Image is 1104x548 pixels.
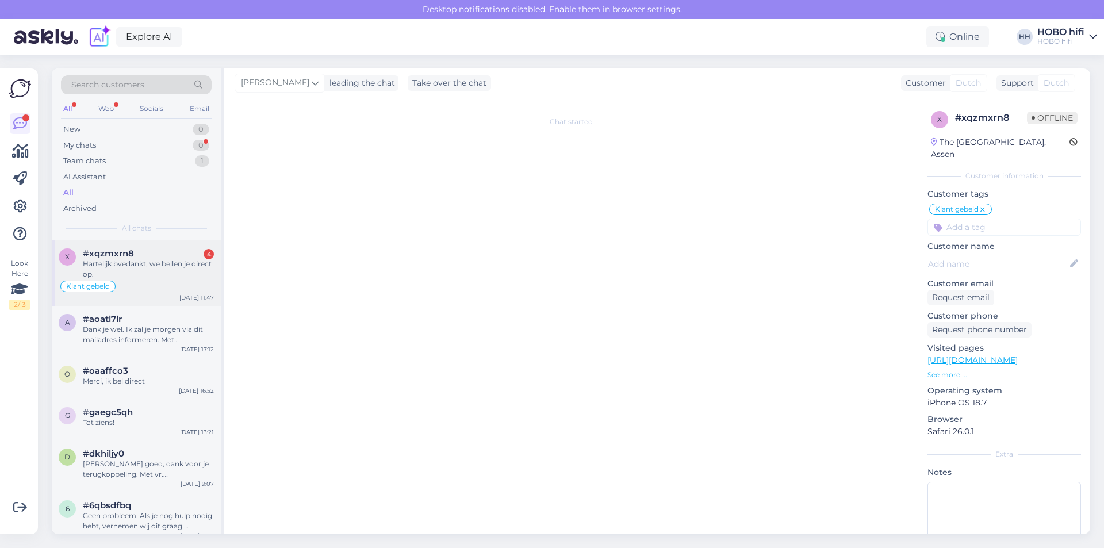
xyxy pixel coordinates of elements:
[66,283,110,290] span: Klant gebeld
[83,449,124,459] span: #dkhiljy0
[1037,28,1084,37] div: HOBO hifi
[325,77,395,89] div: leading the chat
[179,293,214,302] div: [DATE] 11:47
[927,449,1081,459] div: Extra
[1037,37,1084,46] div: HOBO hifi
[83,248,134,259] span: #xqzmxrn8
[83,511,214,531] div: Geen probleem. Als je nog hulp nodig hebt, vernemen wij dit graag. Vriendelijke groet, Team HOBO ...
[83,459,214,480] div: [PERSON_NAME] goed, dank voor je terugkoppeling. Met vr. [PERSON_NAME]
[71,79,144,91] span: Search customers
[179,386,214,395] div: [DATE] 16:52
[1017,29,1033,45] div: HH
[83,314,122,324] span: #aoatl7lr
[928,258,1068,270] input: Add name
[927,397,1081,409] p: iPhone OS 18.7
[927,355,1018,365] a: [URL][DOMAIN_NAME]
[931,136,1069,160] div: The [GEOGRAPHIC_DATA], Assen
[83,500,131,511] span: #6qbsdfbq
[956,77,981,89] span: Dutch
[61,101,74,116] div: All
[1037,28,1097,46] a: HOBO hifiHOBO hifi
[63,124,80,135] div: New
[927,322,1032,338] div: Request phone number
[927,290,994,305] div: Request email
[137,101,166,116] div: Socials
[96,101,116,116] div: Web
[927,171,1081,181] div: Customer information
[180,428,214,436] div: [DATE] 13:21
[996,77,1034,89] div: Support
[927,219,1081,236] input: Add a tag
[193,140,209,151] div: 0
[1044,77,1069,89] span: Dutch
[65,252,70,261] span: x
[187,101,212,116] div: Email
[180,345,214,354] div: [DATE] 17:12
[9,300,30,310] div: 2 / 3
[927,426,1081,438] p: Safari 26.0.1
[408,75,491,91] div: Take over the chat
[955,111,1027,125] div: # xqzmxrn8
[927,466,1081,478] p: Notes
[181,480,214,488] div: [DATE] 9:07
[926,26,989,47] div: Online
[927,188,1081,200] p: Customer tags
[935,206,979,213] span: Klant gebeld
[927,385,1081,397] p: Operating system
[241,76,309,89] span: [PERSON_NAME]
[927,342,1081,354] p: Visited pages
[65,318,70,327] span: a
[937,115,942,124] span: x
[927,413,1081,426] p: Browser
[83,366,128,376] span: #oaaffco3
[901,77,946,89] div: Customer
[83,407,133,417] span: #gaegc5qh
[195,155,209,167] div: 1
[83,417,214,428] div: Tot ziens!
[87,25,112,49] img: explore-ai
[122,223,151,233] span: All chats
[83,324,214,345] div: Dank je wel. Ik zal je morgen via dit mailadres informeren. Met vriendelijke groet, Team HOBO hifi.
[927,370,1081,380] p: See more ...
[83,376,214,386] div: Merci, ik bel direct
[63,155,106,167] div: Team chats
[927,240,1081,252] p: Customer name
[204,249,214,259] div: 4
[193,124,209,135] div: 0
[63,203,97,214] div: Archived
[236,117,906,127] div: Chat started
[65,411,70,420] span: g
[63,140,96,151] div: My chats
[83,259,214,279] div: Hartelijk bvedankt, we bellen je direct op.
[9,78,31,99] img: Askly Logo
[927,310,1081,322] p: Customer phone
[927,278,1081,290] p: Customer email
[64,453,70,461] span: d
[63,187,74,198] div: All
[64,370,70,378] span: o
[180,531,214,540] div: [DATE] 16:12
[66,504,70,513] span: 6
[1027,112,1078,124] span: Offline
[9,258,30,310] div: Look Here
[63,171,106,183] div: AI Assistant
[116,27,182,47] a: Explore AI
